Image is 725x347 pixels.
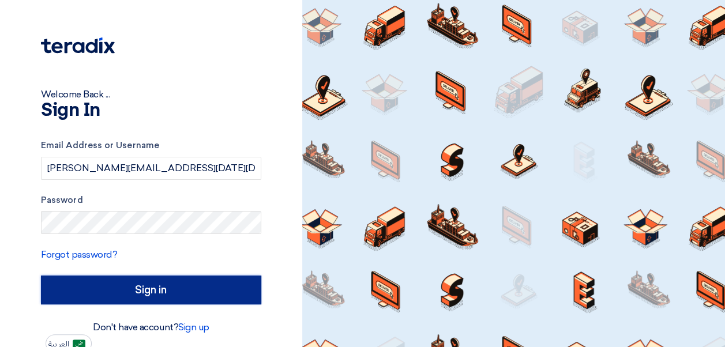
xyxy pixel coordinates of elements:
input: Enter your business email or username [41,157,261,180]
div: Welcome Back ... [41,88,261,101]
a: Forgot password? [41,249,117,260]
img: Teradix logo [41,37,115,54]
a: Sign up [178,322,209,333]
div: Don't have account? [41,320,261,334]
input: Sign in [41,276,261,304]
h1: Sign In [41,101,261,120]
label: Password [41,194,261,207]
label: Email Address or Username [41,139,261,152]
